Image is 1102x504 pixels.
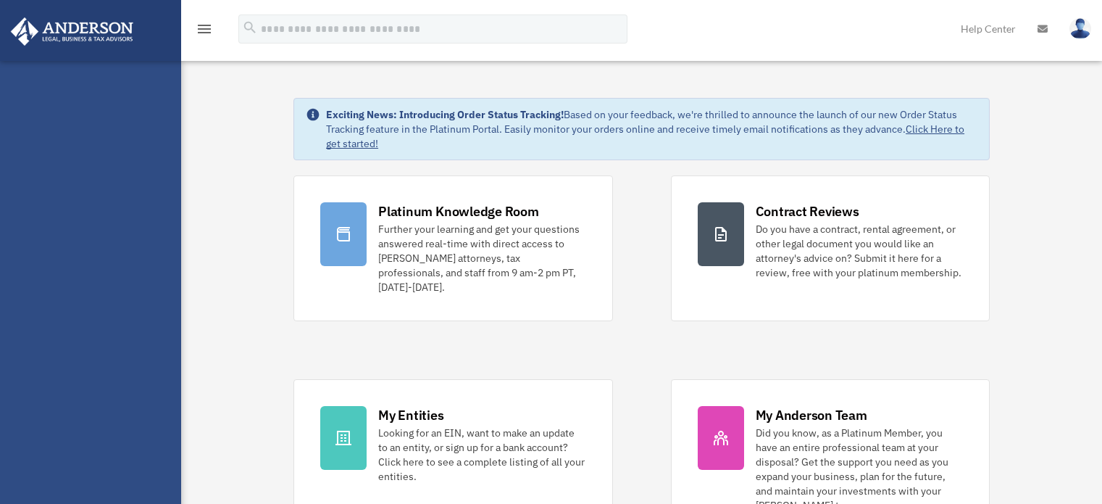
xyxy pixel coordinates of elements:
img: Anderson Advisors Platinum Portal [7,17,138,46]
a: Platinum Knowledge Room Further your learning and get your questions answered real-time with dire... [293,175,612,321]
img: User Pic [1069,18,1091,39]
div: Based on your feedback, we're thrilled to announce the launch of our new Order Status Tracking fe... [326,107,977,151]
i: menu [196,20,213,38]
div: Further your learning and get your questions answered real-time with direct access to [PERSON_NAM... [378,222,585,294]
a: Click Here to get started! [326,123,964,150]
div: My Anderson Team [756,406,867,424]
div: Platinum Knowledge Room [378,202,539,220]
i: search [242,20,258,36]
div: Do you have a contract, rental agreement, or other legal document you would like an attorney's ad... [756,222,963,280]
a: Contract Reviews Do you have a contract, rental agreement, or other legal document you would like... [671,175,990,321]
strong: Exciting News: Introducing Order Status Tracking! [326,108,564,121]
a: menu [196,25,213,38]
div: Looking for an EIN, want to make an update to an entity, or sign up for a bank account? Click her... [378,426,585,484]
div: Contract Reviews [756,202,859,220]
div: My Entities [378,406,443,424]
